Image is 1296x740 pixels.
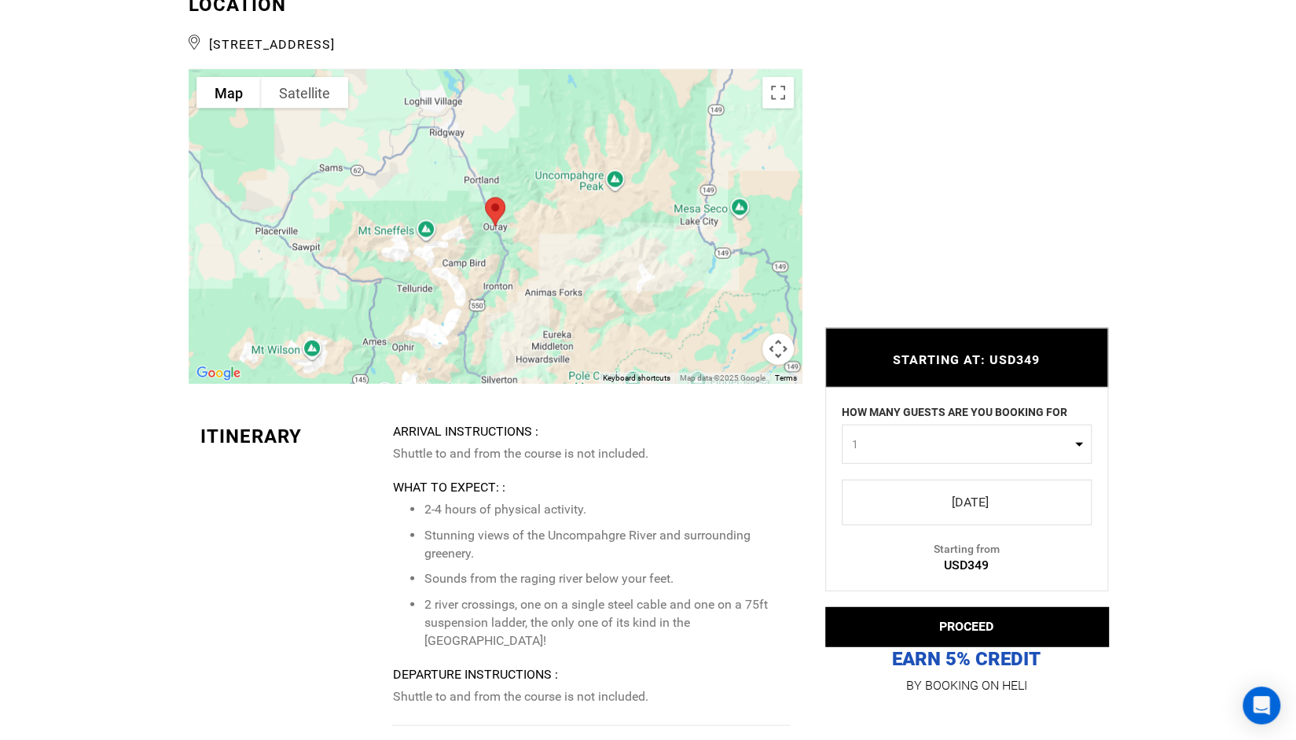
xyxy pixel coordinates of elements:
div: Open Intercom Messenger [1243,687,1280,724]
a: Terms (opens in new tab) [775,374,797,382]
p: Shuttle to and from the course is not included. [392,445,789,463]
img: Google [193,363,244,384]
p: Sounds from the raging river below your feet. [424,570,789,588]
div: Itinerary [200,423,381,450]
button: PROCEED [825,607,1108,646]
div: Arrival Instructions : [392,423,789,441]
div: What to Expect: : [392,479,789,497]
div: Departure Instructions : [392,666,789,684]
span: 1 [852,436,1071,452]
p: 2-4 hours of physical activity. [424,501,789,519]
button: Map camera controls [762,333,794,365]
span: [STREET_ADDRESS] [189,31,802,54]
label: HOW MANY GUESTS ARE YOU BOOKING FOR [842,404,1067,425]
p: Shuttle to and from the course is not included. [392,688,789,706]
button: Toggle fullscreen view [762,77,794,109]
button: Show street map [196,77,261,109]
span: Map data ©2025 Google [680,374,765,382]
button: 1 [842,425,1092,464]
span: STARTING AT: USD349 [893,352,1040,367]
button: Keyboard shortcuts [603,373,670,384]
p: 2 river crossings, one on a single steel cable and one on a 75ft suspension ladder, the only one ... [424,596,789,650]
button: Show satellite imagery [261,77,348,109]
a: Open this area in Google Maps (opens a new window) [193,363,244,384]
div: USD349 [826,557,1107,575]
p: Stunning views of the Uncompahgre River and surrounding greenery. [424,527,789,563]
p: BY BOOKING ON HELI [825,675,1108,697]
